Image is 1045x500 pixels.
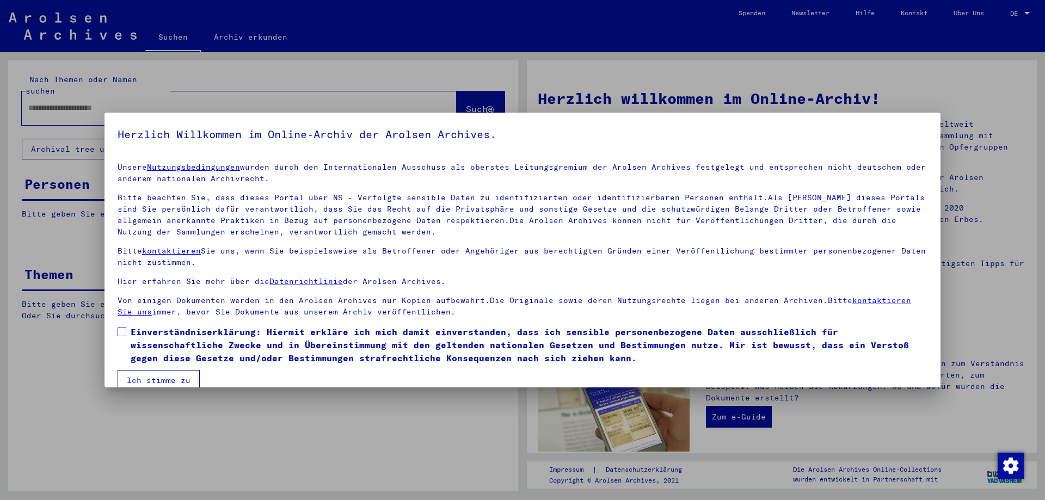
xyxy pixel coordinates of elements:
[118,295,927,318] p: Von einigen Dokumenten werden in den Arolsen Archives nur Kopien aufbewahrt.Die Originale sowie d...
[147,162,240,172] a: Nutzungsbedingungen
[118,295,911,317] a: kontaktieren Sie uns
[118,162,927,184] p: Unsere wurden durch den Internationalen Ausschuss als oberstes Leitungsgremium der Arolsen Archiv...
[118,245,927,268] p: Bitte Sie uns, wenn Sie beispielsweise als Betroffener oder Angehöriger aus berechtigten Gründen ...
[997,452,1023,478] div: Zustimmung ändern
[269,276,343,286] a: Datenrichtlinie
[131,325,927,365] span: Einverständniserklärung: Hiermit erkläre ich mich damit einverstanden, dass ich sensible personen...
[142,246,201,256] a: kontaktieren
[998,453,1024,479] img: Zustimmung ändern
[118,370,200,391] button: Ich stimme zu
[118,126,927,143] h5: Herzlich Willkommen im Online-Archiv der Arolsen Archives.
[118,276,927,287] p: Hier erfahren Sie mehr über die der Arolsen Archives.
[118,192,927,238] p: Bitte beachten Sie, dass dieses Portal über NS - Verfolgte sensible Daten zu identifizierten oder...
